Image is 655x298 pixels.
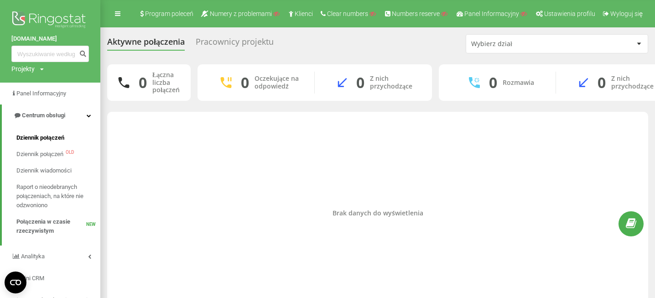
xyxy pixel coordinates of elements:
span: Klienci [295,10,313,17]
div: Aktywne połączenia [107,37,185,51]
div: Projekty [11,64,35,73]
span: Mini CRM [20,275,44,282]
a: Dziennik wiadomości [16,162,100,179]
div: 0 [139,74,147,91]
a: Dziennik połączeń [16,130,100,146]
div: Łączna liczba połączeń [152,71,180,94]
input: Wyszukiwanie według numeru [11,46,89,62]
span: Ustawienia profilu [544,10,595,17]
div: Brak danych do wyświetlenia [114,209,641,217]
div: Rozmawia [503,79,534,87]
div: Wybierz dział [471,40,580,48]
a: Raport o nieodebranych połączeniach, na które nie odzwoniono [16,179,100,214]
div: Pracownicy projektu [196,37,274,51]
span: Wyloguj się [610,10,643,17]
span: Dziennik połączeń [16,150,63,159]
span: Numery z problemami [210,10,272,17]
span: Centrum obsługi [22,112,65,119]
span: Program poleceń [145,10,193,17]
span: Numbers reserve [392,10,440,17]
button: Open CMP widget [5,272,26,293]
div: Oczekujące na odpowiedź [255,75,301,90]
span: Dziennik wiadomości [16,166,72,175]
div: 0 [241,74,249,91]
a: Dziennik połączeńOLD [16,146,100,162]
div: 0 [356,74,364,91]
span: Analityka [21,253,45,260]
a: Połączenia w czasie rzeczywistymNEW [16,214,100,239]
span: Raport o nieodebranych połączeniach, na które nie odzwoniono [16,183,96,210]
img: Ringostat logo [11,9,89,32]
div: 0 [489,74,497,91]
span: Clear numbers [327,10,368,17]
span: Połączenia w czasie rzeczywistym [16,217,86,235]
div: 0 [598,74,606,91]
span: Panel Informacyjny [464,10,519,17]
a: [DOMAIN_NAME] [11,34,89,43]
div: Z nich przychodzące [370,75,418,90]
a: Centrum obsługi [2,105,100,126]
span: Panel Informacyjny [16,90,66,97]
span: Dziennik połączeń [16,133,64,142]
